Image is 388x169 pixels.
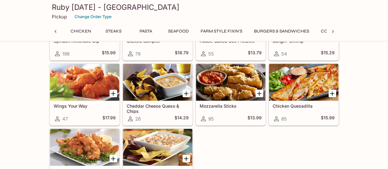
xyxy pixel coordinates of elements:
[109,155,117,162] button: Add Chicken Tenders
[321,115,335,122] h5: $15.99
[102,115,116,122] h5: $17.99
[208,116,214,122] span: 95
[135,116,141,122] span: 26
[132,27,160,36] button: Pasta
[54,103,116,109] h5: Wings Your Way
[102,50,116,57] h5: $15.99
[196,63,266,125] a: Mozzarella Sticks95$13.99
[72,12,114,21] button: Change Order Type
[196,64,265,101] div: Mozzarella Sticks
[165,27,192,36] button: Seafood
[182,155,190,162] button: Add Shrimp Fondue
[321,50,335,57] h5: $15.29
[52,14,67,20] p: Pickup
[123,129,192,166] div: Shrimp Fondue
[248,50,262,57] h5: $13.79
[62,116,68,122] span: 47
[182,90,190,97] button: Add Cheddar Cheese Queso & Chips
[248,115,262,122] h5: $13.99
[175,115,189,122] h5: $14.29
[269,64,338,101] div: Chicken Quesadilla
[269,63,339,125] a: Chicken Quesadilla85$15.99
[52,2,336,12] h3: Ruby [DATE] - [GEOGRAPHIC_DATA]
[281,116,287,122] span: 85
[273,103,335,109] h5: Chicken Quesadilla
[123,64,192,101] div: Cheddar Cheese Queso & Chips
[50,64,119,101] div: Wings Your Way
[200,103,262,109] h5: Mozzarella Sticks
[328,90,336,97] button: Add Chicken Quesadilla
[317,27,358,36] button: Combinations
[135,51,140,57] span: 79
[62,51,70,57] span: 196
[50,129,119,166] div: Chicken Tenders
[67,27,95,36] button: Chicken
[127,103,189,113] h5: Cheddar Cheese Queso & Chips
[100,27,127,36] button: Steaks
[175,50,189,57] h5: $18.79
[109,90,117,97] button: Add Wings Your Way
[255,90,263,97] button: Add Mozzarella Sticks
[208,51,214,57] span: 55
[197,27,246,36] button: Farm Style Fixin's
[123,63,193,125] a: Cheddar Cheese Queso & Chips26$14.29
[281,51,287,57] span: 54
[50,63,120,125] a: Wings Your Way47$17.99
[251,27,313,36] button: Burgers & Sandwiches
